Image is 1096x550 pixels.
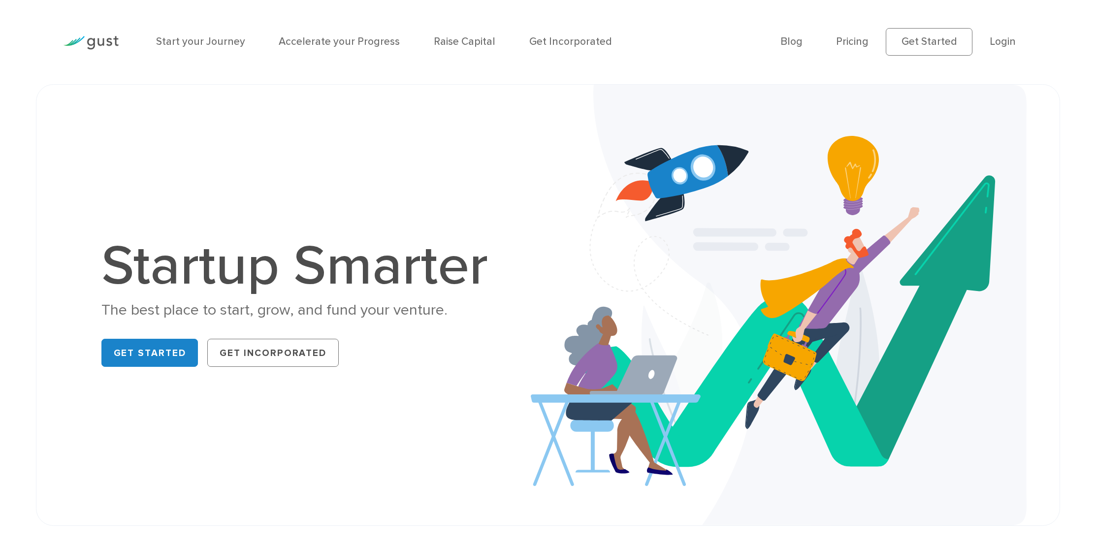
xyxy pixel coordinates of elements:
[101,300,504,320] div: The best place to start, grow, and fund your venture.
[531,85,1027,525] img: Startup Smarter Hero
[434,35,495,48] a: Raise Capital
[886,28,973,56] a: Get Started
[990,35,1016,48] a: Login
[279,35,400,48] a: Accelerate your Progress
[529,35,612,48] a: Get Incorporated
[836,35,869,48] a: Pricing
[207,339,339,367] a: Get Incorporated
[64,36,119,49] img: Gust Logo
[780,35,803,48] a: Blog
[101,238,504,294] h1: Startup Smarter
[156,35,245,48] a: Start your Journey
[101,339,198,367] a: Get Started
